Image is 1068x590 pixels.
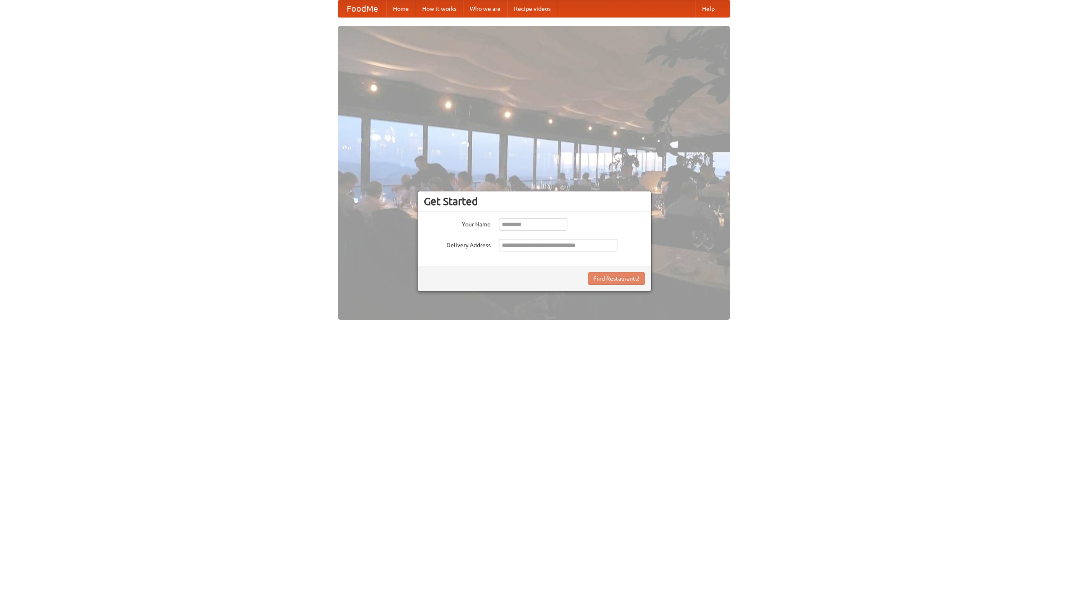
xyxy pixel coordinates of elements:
button: Find Restaurants! [588,272,645,285]
a: Home [386,0,416,17]
a: FoodMe [338,0,386,17]
a: Help [695,0,721,17]
h3: Get Started [424,195,645,208]
a: Recipe videos [507,0,557,17]
a: Who we are [463,0,507,17]
label: Delivery Address [424,239,491,249]
a: How it works [416,0,463,17]
label: Your Name [424,218,491,228]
